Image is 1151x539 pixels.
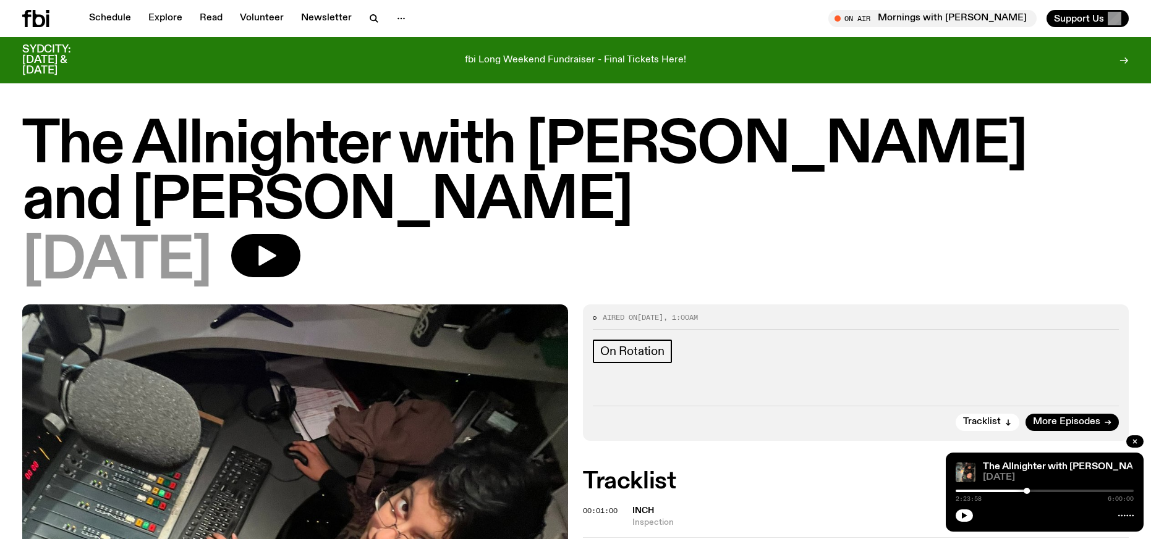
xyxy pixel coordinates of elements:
[1054,13,1104,24] span: Support Us
[828,10,1037,27] button: On AirMornings with [PERSON_NAME]
[232,10,291,27] a: Volunteer
[637,312,663,322] span: [DATE]
[1033,417,1100,427] span: More Episodes
[192,10,230,27] a: Read
[632,506,654,515] span: Inch
[583,506,618,516] span: 00:01:00
[1108,496,1134,502] span: 6:00:00
[663,312,698,322] span: , 1:00am
[22,44,101,76] h3: SYDCITY: [DATE] & [DATE]
[983,473,1134,482] span: [DATE]
[632,517,1129,529] span: Inspection
[956,414,1019,431] button: Tracklist
[583,508,618,514] button: 00:01:00
[22,234,211,290] span: [DATE]
[294,10,359,27] a: Newsletter
[583,470,1129,493] h2: Tracklist
[956,496,982,502] span: 2:23:58
[1047,10,1129,27] button: Support Us
[465,55,686,66] p: fbi Long Weekend Fundraiser - Final Tickets Here!
[593,340,672,363] a: On Rotation
[22,118,1129,229] h1: The Allnighter with [PERSON_NAME] and [PERSON_NAME]
[963,417,1001,427] span: Tracklist
[603,312,637,322] span: Aired on
[141,10,190,27] a: Explore
[600,345,665,358] span: On Rotation
[1026,414,1119,431] a: More Episodes
[82,10,138,27] a: Schedule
